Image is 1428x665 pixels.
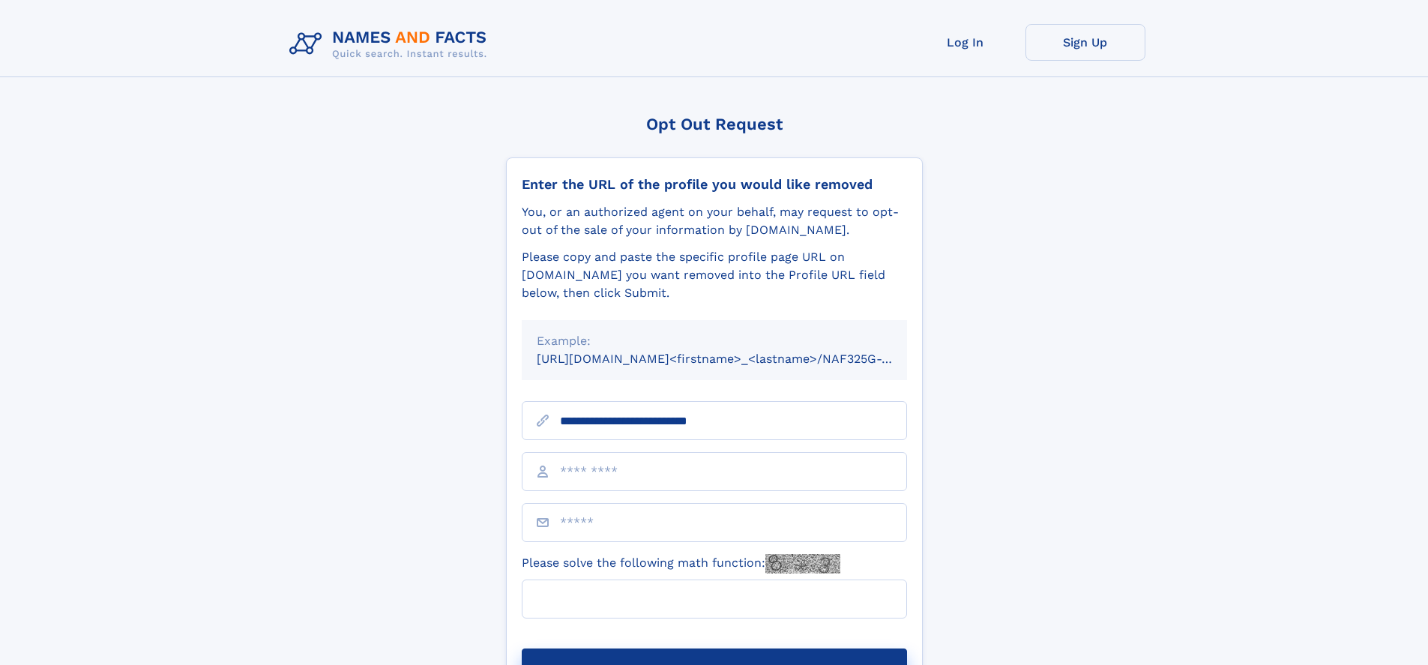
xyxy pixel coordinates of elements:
div: Enter the URL of the profile you would like removed [522,176,907,193]
div: Please copy and paste the specific profile page URL on [DOMAIN_NAME] you want removed into the Pr... [522,248,907,302]
small: [URL][DOMAIN_NAME]<firstname>_<lastname>/NAF325G-xxxxxxxx [537,352,936,366]
label: Please solve the following math function: [522,554,840,574]
div: Opt Out Request [506,115,923,133]
a: Sign Up [1025,24,1145,61]
div: Example: [537,332,892,350]
a: Log In [906,24,1025,61]
div: You, or an authorized agent on your behalf, may request to opt-out of the sale of your informatio... [522,203,907,239]
img: Logo Names and Facts [283,24,499,64]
